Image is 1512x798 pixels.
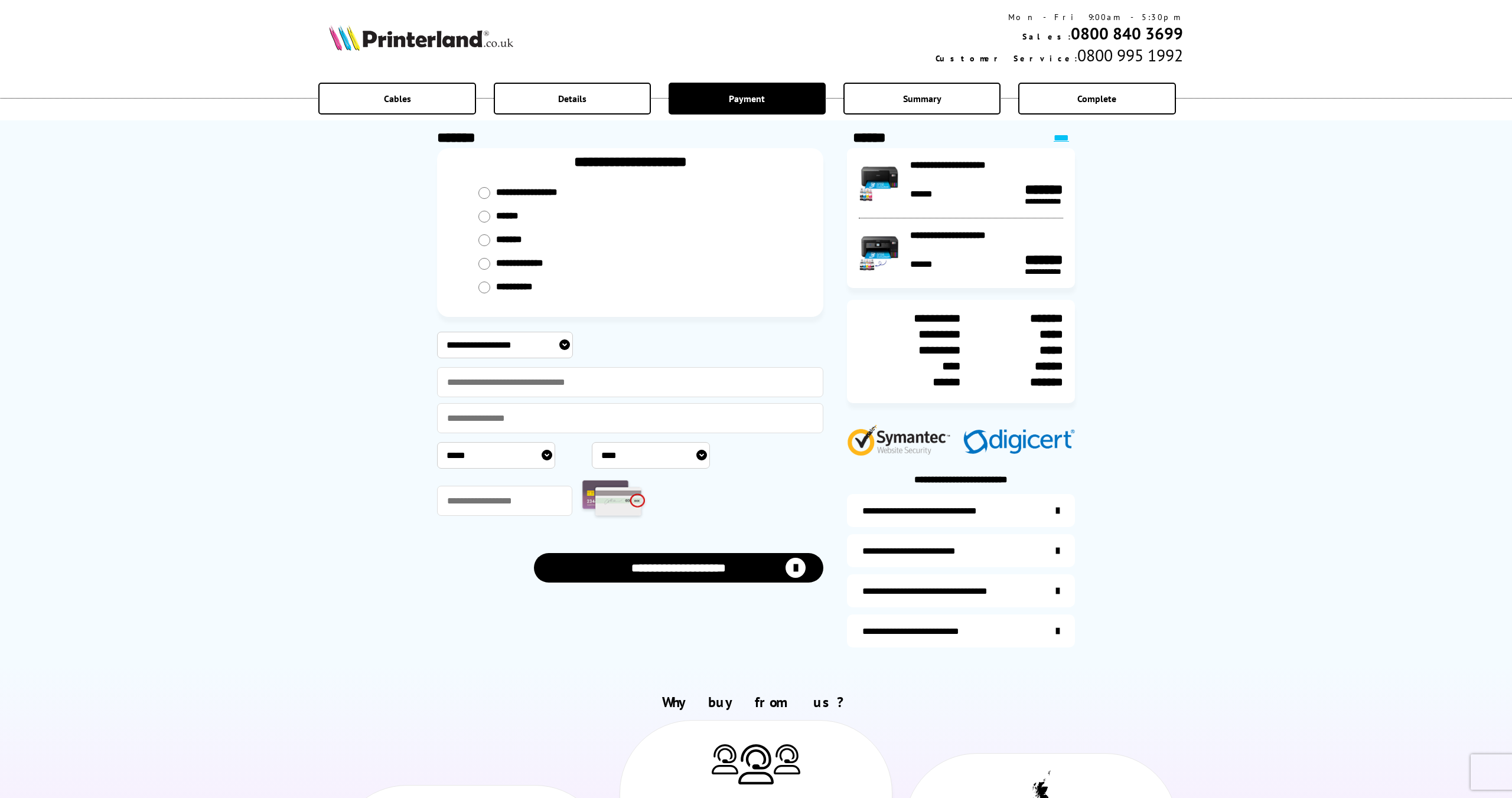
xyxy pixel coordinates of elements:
[936,53,1077,64] span: Customer Service:
[712,744,738,774] img: Printer Experts
[847,574,1075,607] a: additional-cables
[1022,31,1071,42] span: Sales:
[384,93,411,104] span: Cables
[1071,22,1183,44] a: 0800 840 3699
[1077,93,1116,104] span: Complete
[903,93,941,104] span: Summary
[774,744,800,774] img: Printer Experts
[847,614,1075,647] a: secure-website
[558,93,586,104] span: Details
[847,494,1075,527] a: additional-ink
[329,25,513,51] img: Printerland Logo
[729,93,765,104] span: Payment
[1077,44,1183,66] span: 0800 995 1992
[738,744,774,785] img: Printer Experts
[329,693,1183,711] h2: Why buy from us?
[847,534,1075,567] a: items-arrive
[936,12,1183,22] div: Mon - Fri 9:00am - 5:30pm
